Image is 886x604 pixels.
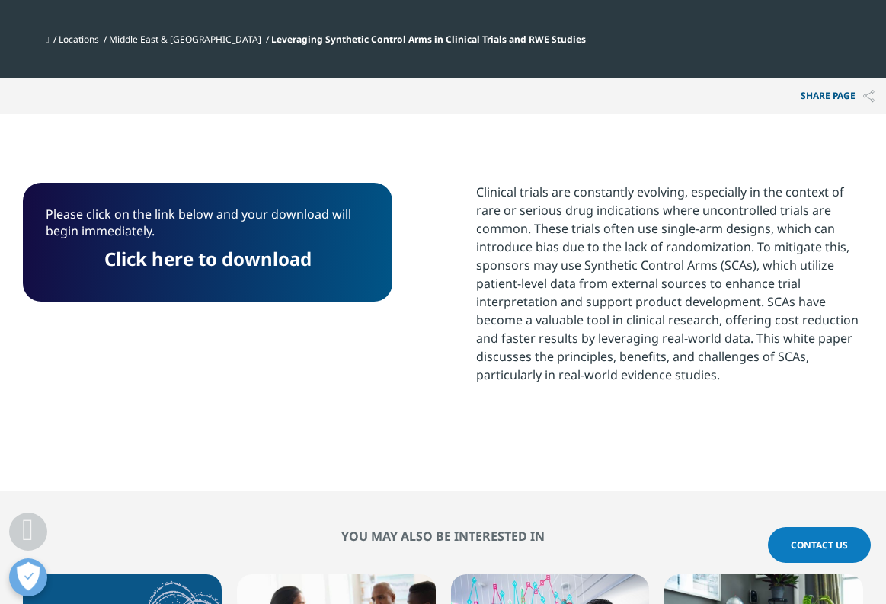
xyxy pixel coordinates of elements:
span: Leveraging Synthetic Control Arms in Clinical Trials and RWE Studies [271,33,586,46]
a: Click here to download [104,246,312,271]
a: Locations [59,33,99,46]
h2: You may also be interested in [23,529,863,544]
span: Contact Us [791,538,848,551]
p: Share PAGE [789,78,886,114]
div: Clinical trials are constantly evolving, especially in the context of rare or serious drug indica... [476,183,863,384]
img: Share PAGE [863,90,875,103]
a: Contact Us [768,527,871,563]
button: Share PAGEShare PAGE [789,78,886,114]
a: Middle East & [GEOGRAPHIC_DATA] [109,33,261,46]
p: Please click on the link below and your download will begin immediately. [46,206,369,251]
button: Open Preferences [9,558,47,596]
